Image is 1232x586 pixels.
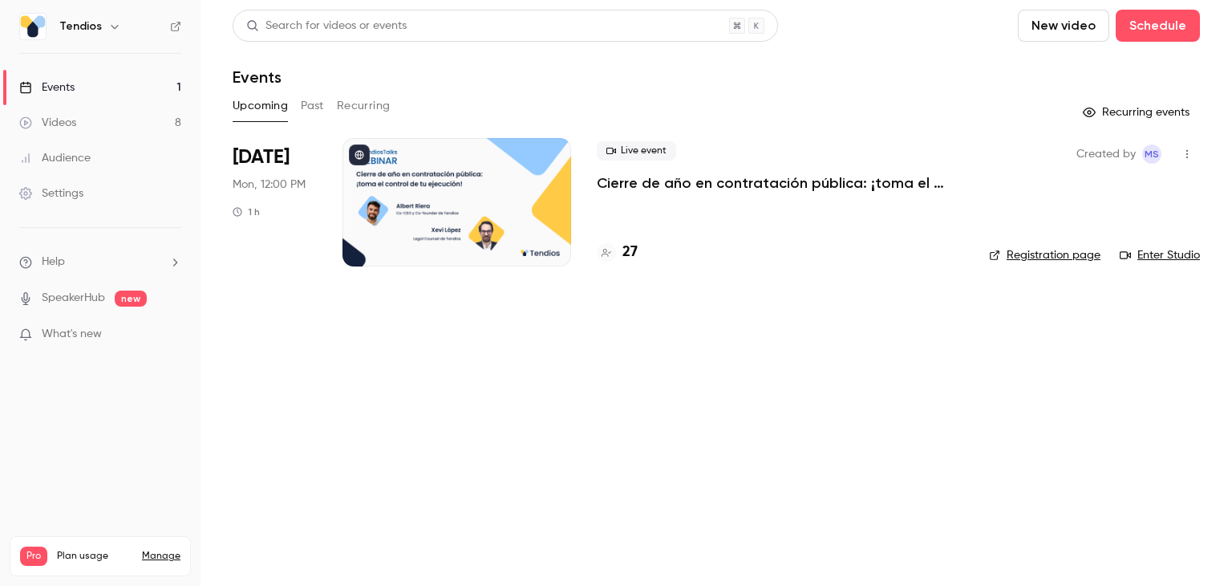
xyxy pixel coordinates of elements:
[162,328,181,342] iframe: Noticeable Trigger
[246,18,407,35] div: Search for videos or events
[1018,10,1109,42] button: New video
[115,291,147,307] span: new
[622,242,638,263] h4: 27
[42,254,65,271] span: Help
[20,14,46,39] img: Tendios
[59,18,102,35] h6: Tendios
[233,206,260,218] div: 1 h
[1142,144,1161,164] span: Maria Serra
[233,138,317,267] div: Oct 20 Mon, 12:00 PM (Europe/Madrid)
[1076,144,1136,164] span: Created by
[19,185,83,201] div: Settings
[1076,100,1200,125] button: Recurring events
[233,177,306,193] span: Mon, 12:00 PM
[597,242,638,263] a: 27
[597,173,963,193] a: Cierre de año en contratación pública: ¡toma el control de tu ejecución!
[233,93,288,119] button: Upcoming
[20,547,47,566] span: Pro
[19,115,76,131] div: Videos
[42,290,105,307] a: SpeakerHub
[19,79,75,96] div: Events
[989,247,1100,263] a: Registration page
[1145,144,1159,164] span: MS
[19,254,181,271] li: help-dropdown-opener
[1116,10,1200,42] button: Schedule
[42,326,102,343] span: What's new
[337,93,391,119] button: Recurring
[301,93,324,119] button: Past
[597,141,676,161] span: Live event
[1120,247,1200,263] a: Enter Studio
[233,67,282,87] h1: Events
[142,550,180,563] a: Manage
[233,144,290,170] span: [DATE]
[19,150,91,166] div: Audience
[57,550,132,563] span: Plan usage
